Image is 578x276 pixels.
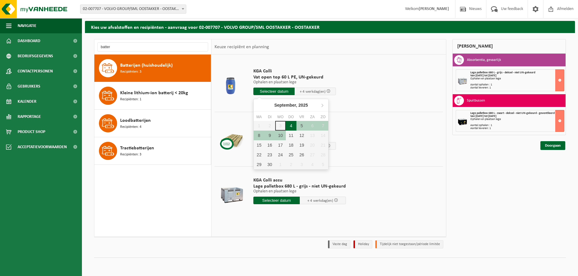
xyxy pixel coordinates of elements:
[264,140,275,150] div: 16
[253,197,300,204] input: Selecteer datum
[120,89,188,97] span: Kleine lithium-ion batterij < 20kg
[80,5,186,13] span: 02-007707 - VOLVO GROUP/SML OOSTAKKER - OOSTAKKER
[286,140,296,150] div: 18
[97,42,208,52] input: Materiaal zoeken
[286,150,296,160] div: 25
[272,100,310,110] div: September,
[254,131,264,140] div: 8
[264,160,275,169] div: 30
[211,39,272,55] div: Keuze recipiënt en planning
[470,71,535,74] span: Lage palletbox 680 L - grijs - deksel - niet UN-gekeurd
[18,124,45,139] span: Product Shop
[296,121,307,131] div: 5
[470,74,496,77] strong: Van [DATE] tot [DATE]
[253,177,346,183] span: KGA Colli accu
[275,114,286,120] div: wo
[94,110,211,137] button: Loodbatterijen Recipiënten: 4
[253,80,336,85] p: Ophalen en plaatsen lege
[253,189,346,194] p: Ophalen en plaatsen lege
[328,240,350,248] li: Vaste dag
[120,117,151,124] span: Loodbatterijen
[275,150,286,160] div: 24
[85,21,575,33] h2: Kies uw afvalstoffen en recipiënten - aanvraag voor 02-007707 - VOLVO GROUP/SML OOSTAKKER - OOSTA...
[18,64,53,79] span: Contactpersonen
[296,140,307,150] div: 19
[18,94,36,109] span: Kalender
[80,5,186,14] span: 02-007707 - VOLVO GROUP/SML OOSTAKKER - OOSTAKKER
[18,18,36,33] span: Navigatie
[120,97,141,102] span: Recipiënten: 1
[253,183,346,189] span: Lage palletbox 680 L - grijs - niet UN-gekeurd
[296,114,307,120] div: vr
[253,74,336,80] span: Vat open top 60 L PE, UN-gekeurd
[452,39,566,54] div: [PERSON_NAME]
[300,90,326,94] span: + 4 werkdag(en)
[94,55,211,82] button: Batterijen (huishoudelijk) Recipiënten: 3
[264,114,275,120] div: di
[353,240,372,248] li: Holiday
[18,79,40,94] span: Gebruikers
[94,137,211,165] button: Tractiebatterijen Recipiënten: 3
[307,199,333,203] span: + 4 werkdag(en)
[467,55,501,65] h3: Absorbentia, gevaarlijk
[470,86,564,89] div: Aantal leveren: 1
[94,82,211,110] button: Kleine lithium-ion batterij < 20kg Recipiënten: 1
[470,118,564,121] div: Ophalen en plaatsen lege
[470,124,564,127] div: Aantal ophalen : 1
[254,114,264,120] div: ma
[18,48,53,64] span: Bedrijfsgegevens
[275,131,286,140] div: 10
[286,114,296,120] div: do
[286,121,296,131] div: 4
[296,150,307,160] div: 26
[375,240,443,248] li: Tijdelijk niet toegestaan/période limitée
[318,114,328,120] div: zo
[275,140,286,150] div: 17
[18,109,41,124] span: Rapportage
[540,141,565,150] a: Doorgaan
[286,131,296,140] div: 11
[120,69,141,75] span: Recipiënten: 3
[120,62,173,69] span: Batterijen (huishoudelijk)
[18,139,67,155] span: Acceptatievoorwaarden
[286,160,296,169] div: 2
[275,160,286,169] div: 1
[470,111,555,115] span: Lage palletbox 680 L - zwart - deksel - niet UN-gekeurd - geventileerd
[307,114,318,120] div: za
[120,145,154,152] span: Tractiebatterijen
[120,124,141,130] span: Recipiënten: 4
[254,150,264,160] div: 22
[254,160,264,169] div: 29
[120,152,141,158] span: Recipiënten: 3
[467,96,485,105] h3: Spuitbussen
[264,150,275,160] div: 23
[296,160,307,169] div: 3
[299,103,308,107] i: 2025
[18,33,40,48] span: Dashboard
[419,7,449,11] strong: [PERSON_NAME]
[296,131,307,140] div: 12
[253,68,336,74] span: KGA Colli
[470,127,564,130] div: Aantal leveren: 1
[264,131,275,140] div: 9
[470,115,496,118] strong: Van [DATE] tot [DATE]
[254,140,264,150] div: 15
[470,83,564,86] div: Aantal ophalen : 1
[253,88,295,95] input: Selecteer datum
[470,77,564,80] div: Ophalen en plaatsen lege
